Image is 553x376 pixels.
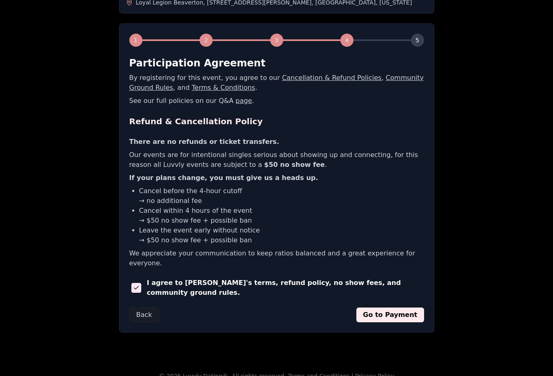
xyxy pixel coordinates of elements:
[139,186,424,206] li: Cancel before the 4-hour cutoff → no additional fee
[340,34,353,47] div: 4
[129,73,424,93] p: By registering for this event, you agree to our , , and .
[129,308,159,322] button: Back
[139,226,424,245] li: Leave the event early without notice → $50 no show fee + possible ban
[236,97,252,105] a: page
[129,248,424,268] p: We appreciate your communication to keep ratios balanced and a great experience for everyone.
[129,116,424,127] h2: Refund & Cancellation Policy
[192,84,255,91] a: Terms & Conditions
[147,278,424,298] span: I agree to [PERSON_NAME]'s terms, refund policy, no show fees, and community ground rules.
[411,34,424,47] div: 5
[282,74,381,82] a: Cancellation & Refund Policies
[139,206,424,226] li: Cancel within 4 hours of the event → $50 no show fee + possible ban
[129,137,424,147] p: There are no refunds or ticket transfers.
[129,96,424,106] p: See our full policies on our Q&A .
[129,173,424,183] p: If your plans change, you must give us a heads up.
[356,308,424,322] button: Go to Payment
[129,34,142,47] div: 1
[270,34,283,47] div: 3
[200,34,213,47] div: 2
[129,57,424,70] h2: Participation Agreement
[264,161,325,169] b: $50 no show fee
[129,150,424,170] p: Our events are for intentional singles serious about showing up and connecting, for this reason a...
